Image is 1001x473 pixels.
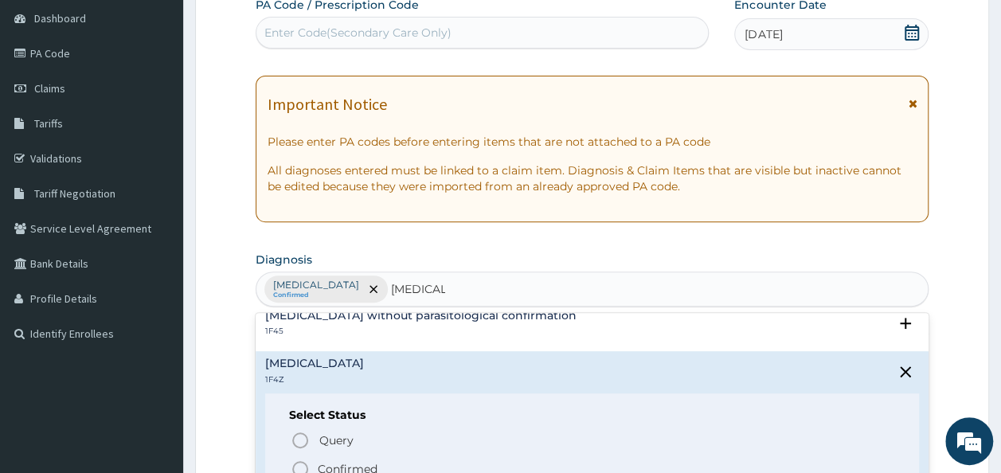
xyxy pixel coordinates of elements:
[265,374,364,385] p: 1F4Z
[34,81,65,96] span: Claims
[289,409,896,421] h6: Select Status
[273,279,359,291] p: [MEDICAL_DATA]
[34,116,63,131] span: Tariffs
[92,138,220,299] span: We're online!
[896,362,915,381] i: close select status
[34,186,115,201] span: Tariff Negotiation
[366,282,381,296] span: remove selection option
[896,314,915,333] i: open select status
[29,80,65,119] img: d_794563401_company_1708531726252_794563401
[268,134,917,150] p: Please enter PA codes before entering items that are not attached to a PA code
[261,8,299,46] div: Minimize live chat window
[745,26,782,42] span: [DATE]
[8,309,303,365] textarea: Type your message and hit 'Enter'
[265,326,577,337] p: 1F45
[268,96,387,113] h1: Important Notice
[34,11,86,25] span: Dashboard
[319,432,354,448] span: Query
[265,310,577,322] h4: [MEDICAL_DATA] without parasitological confirmation
[268,162,917,194] p: All diagnoses entered must be linked to a claim item. Diagnosis & Claim Items that are visible bu...
[83,89,268,110] div: Chat with us now
[264,25,452,41] div: Enter Code(Secondary Care Only)
[256,252,312,268] label: Diagnosis
[273,291,359,299] small: Confirmed
[265,358,364,369] h4: [MEDICAL_DATA]
[291,431,310,450] i: status option query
